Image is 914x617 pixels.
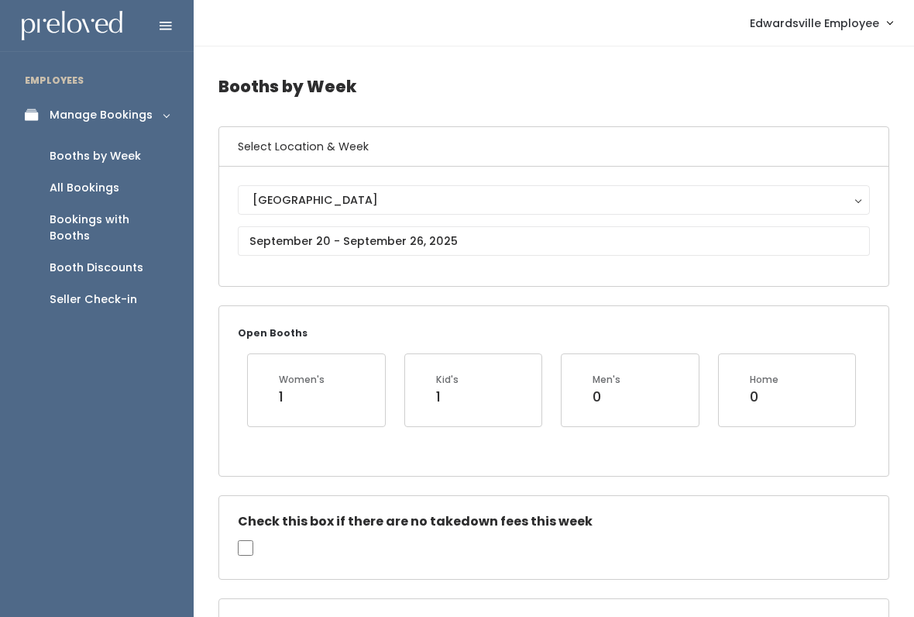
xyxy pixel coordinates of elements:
[279,387,325,407] div: 1
[50,212,169,244] div: Bookings with Booths
[50,260,143,276] div: Booth Discounts
[219,127,888,167] h6: Select Location & Week
[436,373,459,387] div: Kid's
[238,226,870,256] input: September 20 - September 26, 2025
[750,387,778,407] div: 0
[218,65,889,108] h4: Booths by Week
[436,387,459,407] div: 1
[50,107,153,123] div: Manage Bookings
[750,373,778,387] div: Home
[253,191,855,209] div: [GEOGRAPHIC_DATA]
[750,15,879,32] span: Edwardsville Employee
[50,291,137,308] div: Seller Check-in
[279,373,325,387] div: Women's
[238,185,870,215] button: [GEOGRAPHIC_DATA]
[238,326,308,340] small: Open Booths
[50,180,119,196] div: All Bookings
[593,373,620,387] div: Men's
[593,387,620,407] div: 0
[50,148,141,164] div: Booths by Week
[22,11,122,41] img: preloved logo
[238,515,870,529] h5: Check this box if there are no takedown fees this week
[734,6,908,40] a: Edwardsville Employee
